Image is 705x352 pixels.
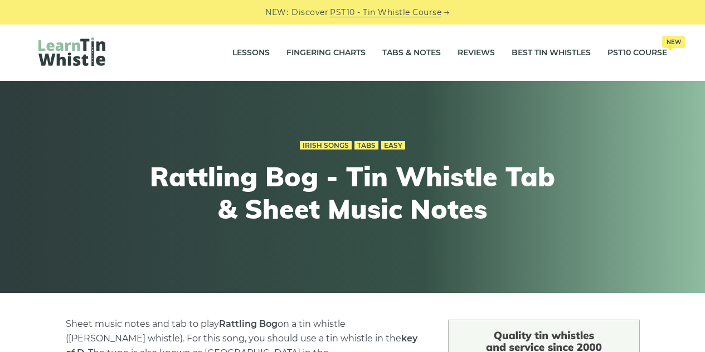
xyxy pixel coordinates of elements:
a: Best Tin Whistles [512,39,591,67]
a: PST10 CourseNew [607,39,667,67]
a: Lessons [232,39,270,67]
a: Reviews [458,39,495,67]
a: Tabs & Notes [382,39,441,67]
span: New [662,36,685,48]
h1: Rattling Bog - Tin Whistle Tab & Sheet Music Notes [148,161,558,225]
a: Tabs [354,141,378,150]
strong: Rattling Bog [219,319,278,329]
a: Irish Songs [300,141,352,150]
a: Easy [381,141,405,150]
a: Fingering Charts [286,39,366,67]
img: LearnTinWhistle.com [38,37,105,66]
